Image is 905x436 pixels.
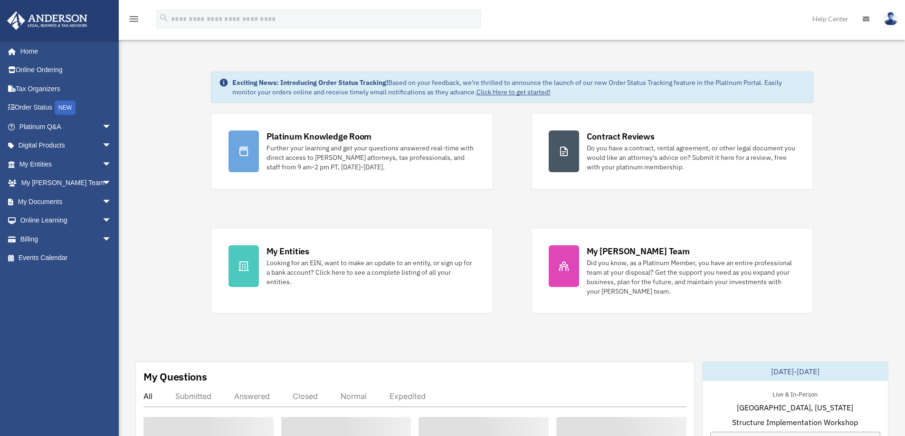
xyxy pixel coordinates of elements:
a: Tax Organizers [7,79,126,98]
div: Further your learning and get your questions answered real-time with direct access to [PERSON_NAM... [267,143,476,172]
img: User Pic [884,12,898,26]
div: Closed [293,391,318,401]
i: menu [128,13,140,25]
div: Platinum Knowledge Room [267,130,372,142]
a: My [PERSON_NAME] Team Did you know, as a Platinum Member, you have an entire professional team at... [531,228,813,314]
span: arrow_drop_down [102,174,121,193]
div: [DATE]-[DATE] [703,362,888,381]
span: arrow_drop_down [102,136,121,156]
span: arrow_drop_down [102,117,121,137]
div: Based on your feedback, we're thrilled to announce the launch of our new Order Status Tracking fe... [232,78,805,97]
a: Platinum Knowledge Room Further your learning and get your questions answered real-time with dire... [211,113,493,190]
span: arrow_drop_down [102,192,121,212]
a: My Documentsarrow_drop_down [7,192,126,211]
span: arrow_drop_down [102,230,121,249]
a: Home [7,42,121,61]
div: Live & In-Person [765,389,825,399]
div: Contract Reviews [587,130,655,142]
a: Order StatusNEW [7,98,126,118]
span: arrow_drop_down [102,155,121,174]
i: search [159,13,169,23]
div: Looking for an EIN, want to make an update to an entity, or sign up for a bank account? Click her... [267,258,476,287]
a: My Entities Looking for an EIN, want to make an update to an entity, or sign up for a bank accoun... [211,228,493,314]
div: All [143,391,152,401]
a: Click Here to get started! [476,88,551,96]
div: My Questions [143,370,207,384]
span: [GEOGRAPHIC_DATA], [US_STATE] [737,402,853,413]
a: Billingarrow_drop_down [7,230,126,249]
div: Normal [341,391,367,401]
span: arrow_drop_down [102,211,121,231]
a: Events Calendar [7,249,126,268]
a: Online Learningarrow_drop_down [7,211,126,230]
a: Digital Productsarrow_drop_down [7,136,126,155]
img: Anderson Advisors Platinum Portal [4,11,90,30]
a: Contract Reviews Do you have a contract, rental agreement, or other legal document you would like... [531,113,813,190]
a: My [PERSON_NAME] Teamarrow_drop_down [7,174,126,193]
div: Submitted [175,391,211,401]
a: menu [128,17,140,25]
div: Do you have a contract, rental agreement, or other legal document you would like an attorney's ad... [587,143,796,172]
div: Answered [234,391,270,401]
div: Did you know, as a Platinum Member, you have an entire professional team at your disposal? Get th... [587,258,796,296]
div: My Entities [267,245,309,257]
a: Platinum Q&Aarrow_drop_down [7,117,126,136]
strong: Exciting News: Introducing Order Status Tracking! [232,78,388,87]
a: Online Ordering [7,61,126,80]
span: Structure Implementation Workshop [732,417,858,428]
a: My Entitiesarrow_drop_down [7,155,126,174]
div: Expedited [390,391,426,401]
div: My [PERSON_NAME] Team [587,245,690,257]
div: NEW [55,101,76,115]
